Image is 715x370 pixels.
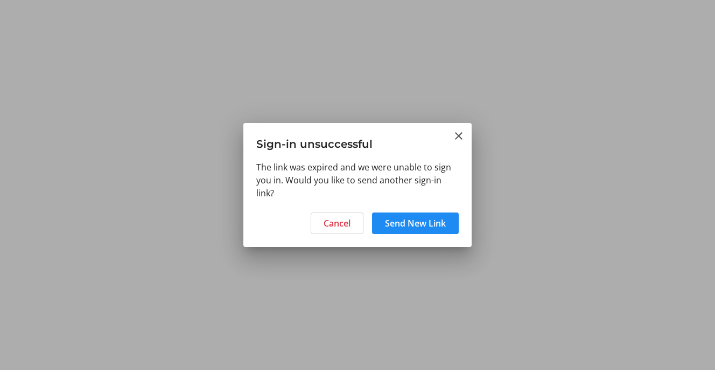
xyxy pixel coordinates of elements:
button: Cancel [311,213,363,234]
span: Cancel [324,217,351,230]
button: Send New Link [372,213,459,234]
span: Send New Link [385,217,446,230]
h3: Sign-in unsuccessful [243,123,472,160]
button: Close [452,129,465,142]
div: The link was expired and we were unable to sign you in. Would you like to send another sign-in link? [243,161,472,206]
